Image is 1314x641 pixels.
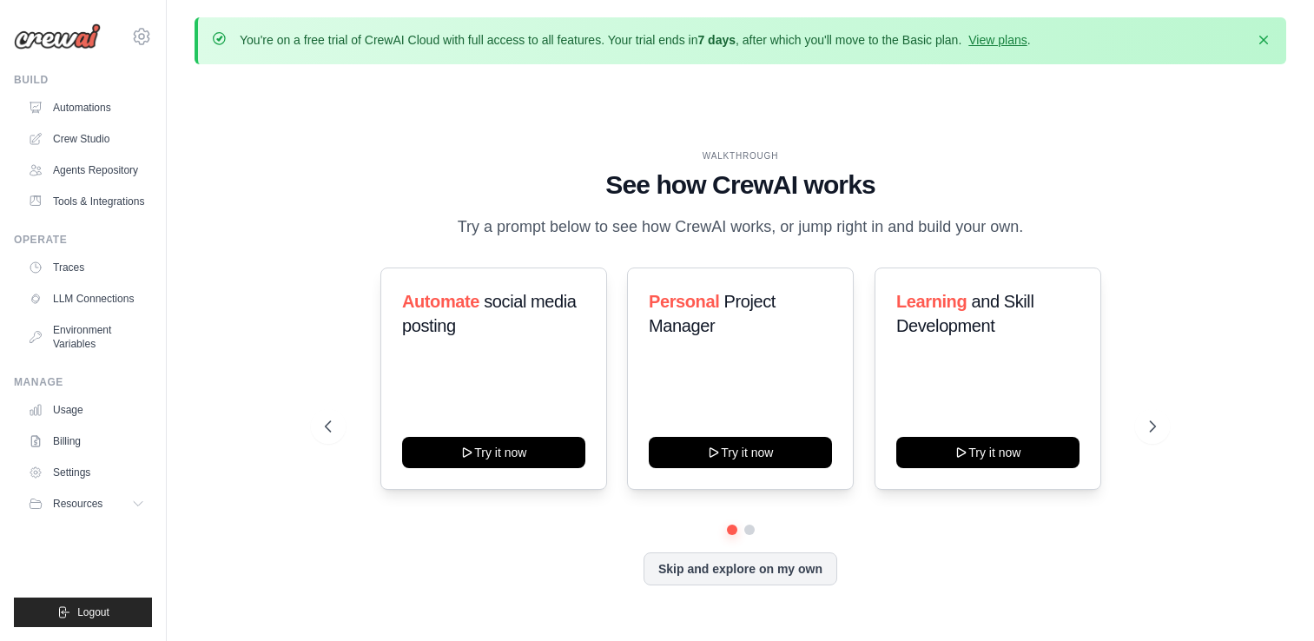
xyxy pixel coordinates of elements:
[21,94,152,122] a: Automations
[53,497,102,511] span: Resources
[449,215,1033,240] p: Try a prompt below to see how CrewAI works, or jump right in and build your own.
[21,427,152,455] a: Billing
[325,169,1157,201] h1: See how CrewAI works
[402,292,479,311] span: Automate
[14,73,152,87] div: Build
[697,33,736,47] strong: 7 days
[14,23,101,50] img: Logo
[649,437,832,468] button: Try it now
[21,490,152,518] button: Resources
[21,396,152,424] a: Usage
[402,292,577,335] span: social media posting
[21,285,152,313] a: LLM Connections
[77,605,109,619] span: Logout
[21,459,152,486] a: Settings
[896,292,967,311] span: Learning
[240,31,1031,49] p: You're on a free trial of CrewAI Cloud with full access to all features. Your trial ends in , aft...
[21,316,152,358] a: Environment Variables
[14,598,152,627] button: Logout
[968,33,1027,47] a: View plans
[14,375,152,389] div: Manage
[402,437,585,468] button: Try it now
[21,188,152,215] a: Tools & Integrations
[21,156,152,184] a: Agents Repository
[644,552,837,585] button: Skip and explore on my own
[896,292,1033,335] span: and Skill Development
[21,254,152,281] a: Traces
[649,292,719,311] span: Personal
[896,437,1080,468] button: Try it now
[21,125,152,153] a: Crew Studio
[325,149,1157,162] div: WALKTHROUGH
[14,233,152,247] div: Operate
